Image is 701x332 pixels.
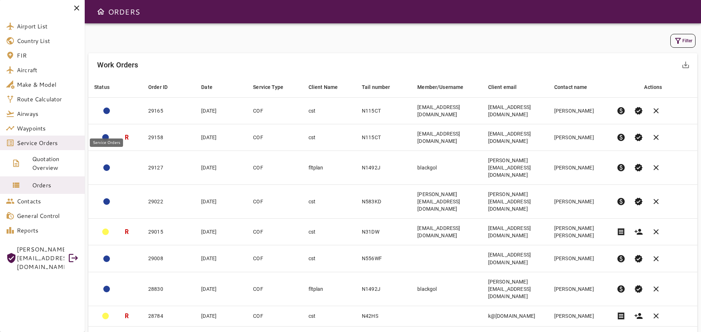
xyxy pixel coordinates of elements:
span: Status [94,83,119,91]
td: 29165 [142,98,195,124]
span: verified [634,106,643,115]
span: FIR [17,51,79,60]
span: Date [201,83,222,91]
td: cst [303,124,356,151]
span: Contact name [554,83,597,91]
button: Cancel order [647,223,665,241]
span: clear [652,197,660,206]
td: blackgol [411,272,482,306]
span: Client email [488,83,526,91]
div: ADMIN [103,286,110,292]
span: Order ID [148,83,177,91]
td: 29158 [142,124,195,151]
span: verified [634,163,643,172]
td: N115CT [356,98,411,124]
span: clear [652,163,660,172]
span: paid [617,197,625,206]
button: Open drawer [93,4,108,19]
td: 29008 [142,245,195,272]
td: [EMAIL_ADDRESS][DOMAIN_NAME] [482,219,548,245]
td: N1492J [356,272,411,306]
span: Reports [17,226,79,235]
button: Pre-Invoice order [612,102,630,120]
div: ADMIN [102,229,109,235]
div: ADMIN [102,313,109,319]
td: COF [247,245,302,272]
td: blackgol [411,151,482,185]
button: Export [677,56,694,74]
button: Set Permit Ready [630,102,647,120]
button: Pre-Invoice order [612,129,630,146]
button: Cancel order [647,250,665,267]
button: Pre-Invoice order [612,250,630,267]
td: [PERSON_NAME] [548,272,610,306]
span: Orders [32,181,79,190]
div: ADMIN [103,198,110,205]
span: clear [652,106,660,115]
span: paid [617,285,625,293]
span: clear [652,254,660,263]
span: General Control [17,211,79,220]
td: [EMAIL_ADDRESS][DOMAIN_NAME] [482,124,548,151]
h6: ORDERS [108,6,140,17]
td: cst [303,245,356,272]
span: clear [652,227,660,236]
span: clear [652,312,660,320]
span: Service Type [253,83,293,91]
button: Set Permit Ready [630,193,647,210]
td: [PERSON_NAME][EMAIL_ADDRESS][DOMAIN_NAME] [411,185,482,219]
button: Pre-Invoice order [612,159,630,176]
td: [EMAIL_ADDRESS][DOMAIN_NAME] [482,245,548,272]
button: Cancel order [647,193,665,210]
td: [DATE] [195,245,247,272]
td: COF [247,185,302,219]
td: [PERSON_NAME][EMAIL_ADDRESS][DOMAIN_NAME] [482,272,548,306]
td: fltplan [303,272,356,306]
h3: R [125,228,129,236]
div: Service Orders [90,138,123,147]
td: COF [247,98,302,124]
span: Quotation Overview [32,155,79,172]
td: N556WF [356,245,411,272]
span: Aircraft [17,66,79,74]
button: Set Permit Ready [630,250,647,267]
td: cst [303,185,356,219]
td: k@[DOMAIN_NAME] [482,306,548,326]
span: save_alt [681,60,690,69]
div: Service Type [253,83,283,91]
button: Set Permit Ready [630,159,647,176]
button: Pre-Invoice order [612,193,630,210]
td: COF [247,124,302,151]
td: N31DW [356,219,411,245]
td: [PERSON_NAME] [548,245,610,272]
button: Create customer [630,223,647,241]
td: 29022 [142,185,195,219]
td: cst [303,98,356,124]
td: [PERSON_NAME] [PERSON_NAME] [548,219,610,245]
span: Service Orders [17,138,79,147]
span: paid [617,254,625,263]
div: Status [94,83,110,91]
td: COF [247,272,302,306]
td: [EMAIL_ADDRESS][DOMAIN_NAME] [482,98,548,124]
td: N42HS [356,306,411,326]
div: Contact name [554,83,587,91]
button: Create customer [630,307,647,325]
span: receipt [617,312,625,320]
button: Set Permit Ready [630,129,647,146]
span: verified [634,133,643,142]
td: N1492J [356,151,411,185]
span: Airways [17,109,79,118]
button: Set Permit Ready [630,280,647,298]
span: verified [634,197,643,206]
h3: R [125,312,129,320]
td: cst [303,306,356,326]
div: ADMIN [103,255,110,262]
td: [EMAIL_ADDRESS][DOMAIN_NAME] [411,124,482,151]
span: Contacts [17,197,79,206]
button: Cancel order [647,159,665,176]
div: Tail number [362,83,390,91]
td: [DATE] [195,219,247,245]
td: [PERSON_NAME] [548,98,610,124]
span: Make & Model [17,80,79,89]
